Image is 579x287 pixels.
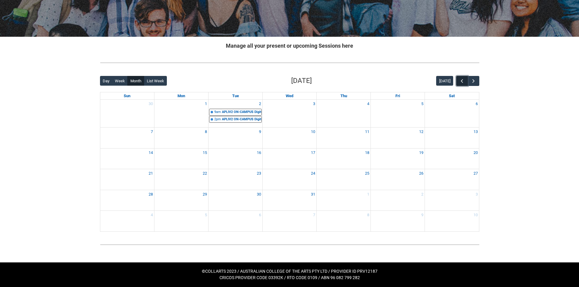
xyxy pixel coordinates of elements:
td: Go to December 24, 2025 [263,169,317,190]
td: Go to December 18, 2025 [317,148,371,169]
a: Go to December 15, 2025 [202,149,208,157]
a: Go to December 14, 2025 [147,149,154,157]
button: [DATE] [436,76,453,86]
td: Go to January 9, 2026 [371,211,425,231]
td: Go to December 17, 2025 [263,148,317,169]
a: Go to December 4, 2025 [366,100,370,108]
a: Go to December 26, 2025 [418,169,425,178]
td: Go to December 23, 2025 [209,169,263,190]
td: Go to December 19, 2025 [371,148,425,169]
a: Go to December 22, 2025 [202,169,208,178]
a: Wednesday [284,92,295,100]
td: Go to December 7, 2025 [100,128,154,149]
button: Next Month [467,76,479,86]
img: REDU_GREY_LINE [100,241,479,248]
a: Sunday [122,92,132,100]
td: Go to December 10, 2025 [263,128,317,149]
div: 2pm [214,117,221,122]
td: Go to December 27, 2025 [425,169,479,190]
td: Go to December 1, 2025 [154,100,209,127]
a: Go to January 6, 2026 [258,211,262,219]
td: Go to December 30, 2025 [209,190,263,211]
a: Go to December 17, 2025 [310,149,316,157]
td: Go to December 12, 2025 [371,128,425,149]
td: Go to December 6, 2025 [425,100,479,127]
a: Monday [176,92,186,100]
a: Go to November 30, 2025 [147,100,154,108]
button: List Week [144,76,167,86]
a: Go to December 5, 2025 [420,100,425,108]
a: Go to December 24, 2025 [310,169,316,178]
a: Go to December 10, 2025 [310,128,316,136]
a: Go to December 21, 2025 [147,169,154,178]
td: Go to January 6, 2026 [209,211,263,231]
button: Month [127,76,144,86]
a: Go to December 8, 2025 [204,128,208,136]
a: Go to December 11, 2025 [364,128,370,136]
a: Friday [394,92,401,100]
a: Go to January 10, 2026 [472,211,479,219]
a: Go to December 30, 2025 [256,190,262,199]
a: Go to December 29, 2025 [202,190,208,199]
td: Go to December 16, 2025 [209,148,263,169]
a: Go to December 1, 2025 [204,100,208,108]
td: Go to December 21, 2025 [100,169,154,190]
a: Go to December 7, 2025 [150,128,154,136]
a: Go to December 2, 2025 [258,100,262,108]
a: Go to January 3, 2026 [474,190,479,199]
a: Go to January 5, 2026 [204,211,208,219]
a: Go to December 19, 2025 [418,149,425,157]
td: Go to December 28, 2025 [100,190,154,211]
td: Go to December 25, 2025 [317,169,371,190]
img: REDU_GREY_LINE [100,60,479,66]
a: Go to December 31, 2025 [310,190,316,199]
a: Go to December 25, 2025 [364,169,370,178]
a: Go to January 1, 2026 [366,190,370,199]
a: Go to December 28, 2025 [147,190,154,199]
a: Go to December 13, 2025 [472,128,479,136]
a: Go to December 20, 2025 [472,149,479,157]
td: Go to January 10, 2026 [425,211,479,231]
td: Go to December 20, 2025 [425,148,479,169]
a: Go to January 9, 2026 [420,211,425,219]
td: Go to December 29, 2025 [154,190,209,211]
td: Go to January 8, 2026 [317,211,371,231]
div: APLIV2 ON-CAMPUS Digital Intro. and Monitors (Lecture) STAGE 2 | Room 106 Auditorium ([GEOGRAPHIC... [222,110,261,115]
a: Go to January 4, 2026 [150,211,154,219]
a: Tuesday [231,92,240,100]
a: Go to January 7, 2026 [312,211,316,219]
td: Go to January 3, 2026 [425,190,479,211]
td: Go to December 5, 2025 [371,100,425,127]
td: Go to December 31, 2025 [263,190,317,211]
a: Go to January 8, 2026 [366,211,370,219]
button: Week [112,76,128,86]
button: Day [100,76,112,86]
a: Go to December 12, 2025 [418,128,425,136]
td: Go to December 4, 2025 [317,100,371,127]
h2: [DATE] [291,76,312,86]
td: Go to December 26, 2025 [371,169,425,190]
a: Go to December 27, 2025 [472,169,479,178]
td: Go to December 13, 2025 [425,128,479,149]
a: Go to December 6, 2025 [474,100,479,108]
td: Go to December 15, 2025 [154,148,209,169]
td: Go to December 11, 2025 [317,128,371,149]
td: Go to December 22, 2025 [154,169,209,190]
div: APLIV2 ON-CAMPUS Digital Intro. and Monitors (Tutorial/Workshop) STAGE 2 Group 2 | Room 106 Audit... [222,117,261,122]
td: Go to November 30, 2025 [100,100,154,127]
a: Go to December 16, 2025 [256,149,262,157]
button: Previous Month [456,76,468,86]
a: Go to January 2, 2026 [420,190,425,199]
td: Go to December 3, 2025 [263,100,317,127]
a: Go to December 18, 2025 [364,149,370,157]
td: Go to January 7, 2026 [263,211,317,231]
td: Go to January 4, 2026 [100,211,154,231]
td: Go to December 2, 2025 [209,100,263,127]
a: Go to December 3, 2025 [312,100,316,108]
td: Go to December 14, 2025 [100,148,154,169]
td: Go to January 1, 2026 [317,190,371,211]
td: Go to December 9, 2025 [209,128,263,149]
td: Go to January 5, 2026 [154,211,209,231]
td: Go to December 8, 2025 [154,128,209,149]
div: 9am [214,110,221,115]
